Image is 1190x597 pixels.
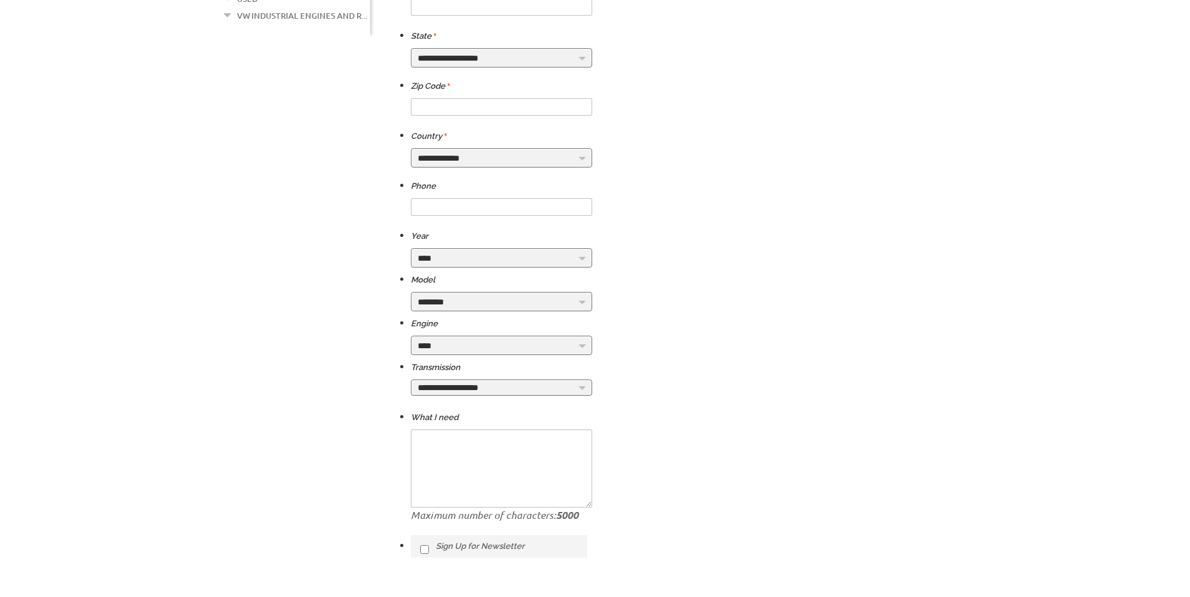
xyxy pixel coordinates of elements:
p: Maximum number of characters: [411,508,592,523]
strong: 5000 [556,508,578,521]
label: What I need [411,410,458,425]
label: Country [411,129,447,144]
label: Zip Code [411,79,450,94]
label: Transmission [411,360,460,375]
label: Year [411,229,428,244]
label: Engine [411,316,438,331]
label: State [411,29,436,44]
label: Model [411,273,435,288]
label: Phone [411,179,436,194]
a: VW Industrial Engines and R... [237,8,367,24]
label: Sign Up for Newsletter [411,535,588,558]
